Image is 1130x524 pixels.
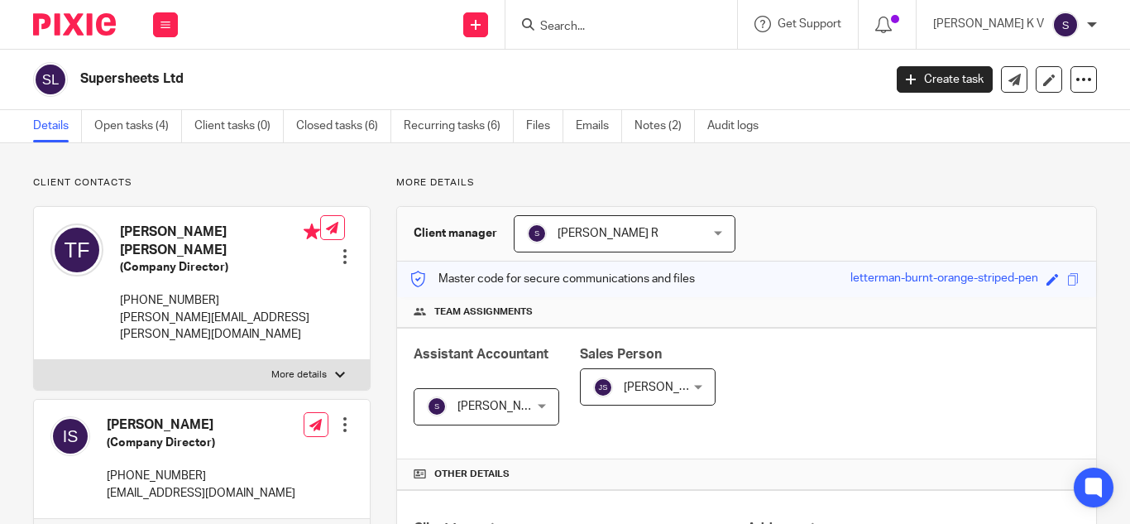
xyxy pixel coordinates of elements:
[120,259,320,276] h5: (Company Director)
[80,70,714,88] h2: Supersheets Ltd
[850,270,1038,289] div: letterman-burnt-orange-striped-pen
[580,348,662,361] span: Sales Person
[527,224,547,243] img: svg%3E
[404,110,514,142] a: Recurring tasks (6)
[624,382,715,393] span: [PERSON_NAME]
[50,224,103,276] img: svg%3E
[120,224,320,259] h4: [PERSON_NAME] [PERSON_NAME]
[434,468,510,481] span: Other details
[897,66,993,93] a: Create task
[778,18,841,30] span: Get Support
[194,110,284,142] a: Client tasks (0)
[593,377,613,397] img: svg%3E
[933,16,1044,32] p: [PERSON_NAME] K V
[296,110,391,142] a: Closed tasks (6)
[33,110,82,142] a: Details
[576,110,622,142] a: Emails
[457,401,558,412] span: [PERSON_NAME] R
[94,110,182,142] a: Open tasks (4)
[107,485,295,502] p: [EMAIL_ADDRESS][DOMAIN_NAME]
[558,228,658,239] span: [PERSON_NAME] R
[120,292,320,309] p: [PHONE_NUMBER]
[33,62,68,97] img: svg%3E
[539,20,687,35] input: Search
[33,176,371,190] p: Client contacts
[434,305,533,319] span: Team assignments
[120,310,320,344] p: [PERSON_NAME][EMAIL_ADDRESS][PERSON_NAME][DOMAIN_NAME]
[526,110,563,142] a: Files
[414,348,548,361] span: Assistant Accountant
[414,225,497,242] h3: Client manager
[427,397,447,416] img: svg%3E
[107,468,295,484] p: [PHONE_NUMBER]
[304,224,320,240] i: Primary
[50,416,90,456] img: svg%3E
[707,110,771,142] a: Audit logs
[409,271,695,287] p: Master code for secure communications and files
[1052,12,1079,38] img: svg%3E
[271,368,327,382] p: More details
[33,13,116,36] img: Pixie
[634,110,695,142] a: Notes (2)
[107,435,295,451] h5: (Company Director)
[107,416,295,434] h4: [PERSON_NAME]
[396,176,1097,190] p: More details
